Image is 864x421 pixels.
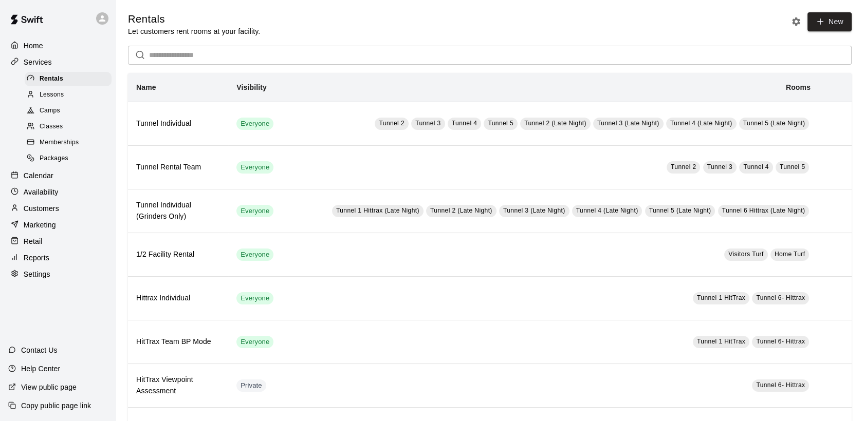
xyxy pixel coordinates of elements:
[807,12,852,31] a: New
[236,118,273,130] div: This service is visible to all of your customers
[788,14,804,29] button: Rental settings
[25,87,116,103] a: Lessons
[40,74,63,84] span: Rentals
[25,151,116,167] a: Packages
[25,72,112,86] div: Rentals
[128,26,260,36] p: Let customers rent rooms at your facility.
[236,161,273,174] div: This service is visible to all of your customers
[722,207,805,214] span: Tunnel 6 Hittrax (Late Night)
[136,293,220,304] h6: Hittrax Individual
[671,163,696,170] span: Tunnel 2
[756,294,805,301] span: Tunnel 6- Hittrax
[8,201,107,216] a: Customers
[336,207,419,214] span: Tunnel 1 Hittrax (Late Night)
[25,88,112,102] div: Lessons
[743,163,768,170] span: Tunnel 4
[40,122,63,132] span: Classes
[8,250,107,265] a: Reports
[236,250,273,260] span: Everyone
[21,345,58,355] p: Contact Us
[236,206,273,216] span: Everyone
[8,54,107,70] a: Services
[8,168,107,183] a: Calendar
[24,57,52,67] p: Services
[25,104,112,118] div: Camps
[8,217,107,233] a: Marketing
[707,163,732,170] span: Tunnel 3
[24,253,49,263] p: Reports
[452,120,477,127] span: Tunnel 4
[236,248,273,261] div: This service is visible to all of your customers
[25,135,116,151] a: Memberships
[21,363,60,374] p: Help Center
[379,120,404,127] span: Tunnel 2
[136,336,220,348] h6: HitTrax Team BP Mode
[8,184,107,200] a: Availability
[136,162,220,173] h6: Tunnel Rental Team
[236,119,273,129] span: Everyone
[25,119,116,135] a: Classes
[25,151,112,166] div: Packages
[236,337,273,347] span: Everyone
[8,266,107,282] a: Settings
[597,120,659,127] span: Tunnel 3 (Late Night)
[236,205,273,217] div: This service is visible to all of your customers
[24,269,50,279] p: Settings
[756,338,805,345] span: Tunnel 6- Hittrax
[21,400,91,411] p: Copy public page link
[40,90,64,100] span: Lessons
[488,120,513,127] span: Tunnel 5
[136,83,156,91] b: Name
[136,200,220,222] h6: Tunnel Individual (Grinders Only)
[136,374,220,397] h6: HitTrax Viewpoint Assessment
[128,12,260,26] h5: Rentals
[236,294,273,303] span: Everyone
[503,207,565,214] span: Tunnel 3 (Late Night)
[24,170,53,181] p: Calendar
[775,251,805,258] span: Home Turf
[24,203,59,214] p: Customers
[697,294,745,301] span: Tunnel 1 HitTrax
[40,106,60,116] span: Camps
[8,38,107,53] a: Home
[743,120,805,127] span: Tunnel 5 (Late Night)
[780,163,805,170] span: Tunnel 5
[430,207,492,214] span: Tunnel 2 (Late Night)
[24,220,56,230] p: Marketing
[236,379,266,392] div: This service is hidden, and can only be accessed via a direct link
[40,138,79,148] span: Memberships
[25,71,116,87] a: Rentals
[25,136,112,150] div: Memberships
[236,381,266,391] span: Private
[524,120,586,127] span: Tunnel 2 (Late Night)
[21,382,77,392] p: View public page
[24,187,59,197] p: Availability
[756,381,805,389] span: Tunnel 6- Hittrax
[136,249,220,260] h6: 1/2 Facility Rental
[786,83,811,91] b: Rooms
[649,207,711,214] span: Tunnel 5 (Late Night)
[25,103,116,119] a: Camps
[728,251,763,258] span: Visitors Turf
[24,236,43,246] p: Retail
[40,154,68,164] span: Packages
[236,163,273,173] span: Everyone
[24,41,43,51] p: Home
[670,120,732,127] span: Tunnel 4 (Late Night)
[415,120,440,127] span: Tunnel 3
[136,118,220,129] h6: Tunnel Individual
[236,83,267,91] b: Visibility
[236,292,273,304] div: This service is visible to all of your customers
[8,234,107,249] a: Retail
[25,120,112,134] div: Classes
[576,207,638,214] span: Tunnel 4 (Late Night)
